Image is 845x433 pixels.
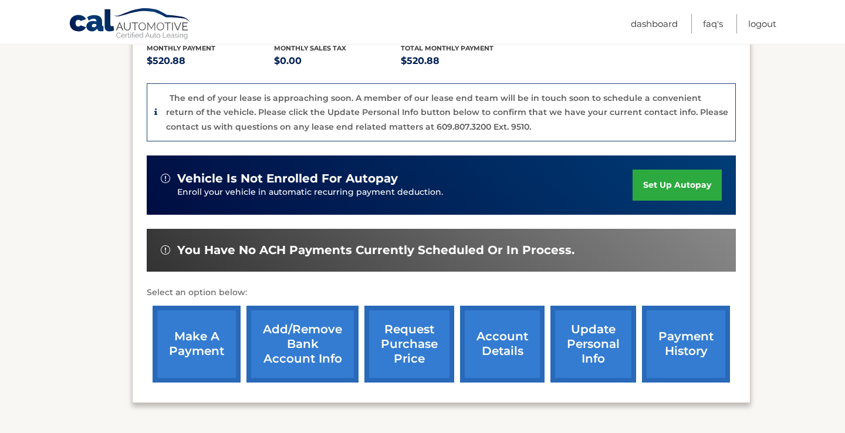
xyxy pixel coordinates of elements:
[642,306,730,383] a: payment history
[161,174,170,183] img: alert-white.svg
[274,44,346,52] span: Monthly sales Tax
[177,243,574,258] span: You have no ACH payments currently scheduled or in process.
[274,53,401,69] p: $0.00
[147,286,736,300] p: Select an option below:
[161,245,170,255] img: alert-white.svg
[631,14,678,33] a: Dashboard
[401,44,494,52] span: Total Monthly Payment
[166,93,728,132] p: The end of your lease is approaching soon. A member of our lease end team will be in touch soon t...
[364,306,454,383] a: request purchase price
[177,171,398,186] span: vehicle is not enrolled for autopay
[401,53,528,69] p: $520.88
[153,306,241,383] a: make a payment
[246,306,359,383] a: Add/Remove bank account info
[703,14,723,33] a: FAQ's
[550,306,636,383] a: update personal info
[177,186,633,199] p: Enroll your vehicle in automatic recurring payment deduction.
[748,14,776,33] a: Logout
[69,8,192,42] a: Cal Automotive
[147,44,215,52] span: Monthly Payment
[460,306,545,383] a: account details
[147,53,274,69] p: $520.88
[633,170,722,201] a: set up autopay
